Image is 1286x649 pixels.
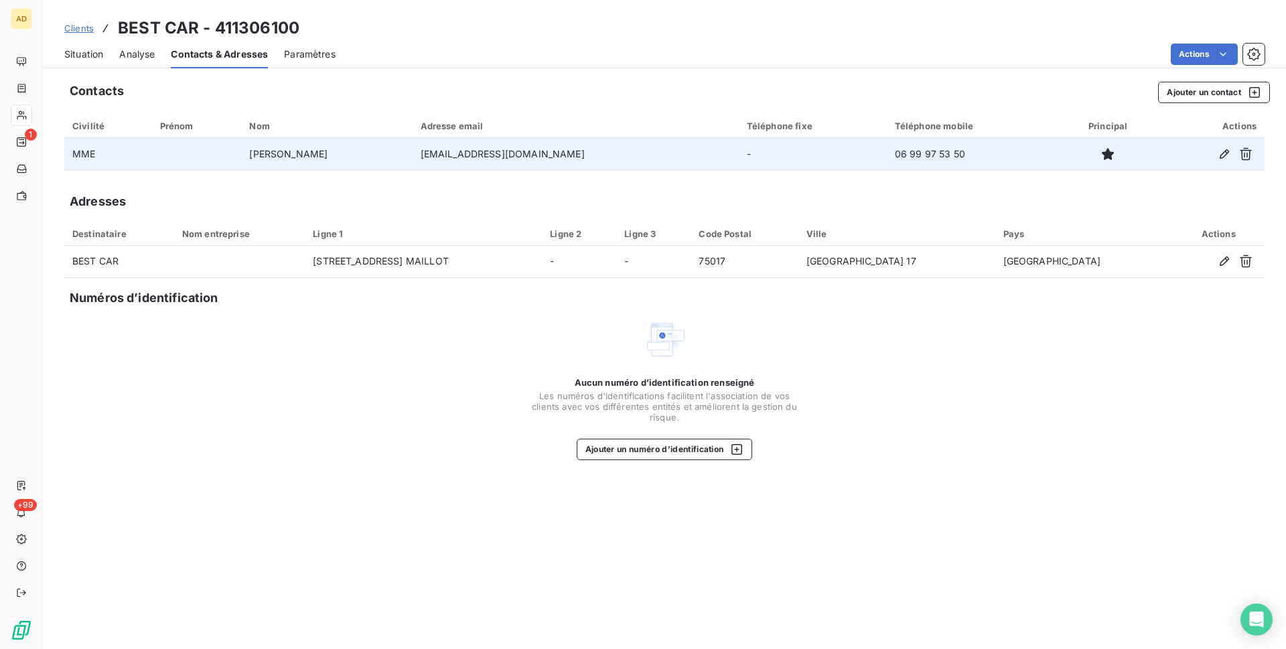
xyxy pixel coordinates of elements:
[643,318,686,361] img: Empty state
[14,499,37,511] span: +99
[895,121,1050,131] div: Téléphone mobile
[11,8,32,29] div: AD
[284,48,336,61] span: Paramètres
[241,138,412,170] td: [PERSON_NAME]
[64,138,152,170] td: MME
[64,21,94,35] a: Clients
[64,48,103,61] span: Situation
[1240,603,1273,636] div: Open Intercom Messenger
[542,246,616,278] td: -
[70,192,126,211] h5: Adresses
[699,228,790,239] div: Code Postal
[70,82,124,100] h5: Contacts
[421,121,731,131] div: Adresse email
[806,228,987,239] div: Ville
[739,138,887,170] td: -
[691,246,798,278] td: 75017
[747,121,879,131] div: Téléphone fixe
[995,246,1173,278] td: [GEOGRAPHIC_DATA]
[887,138,1058,170] td: 06 99 97 53 50
[171,48,268,61] span: Contacts & Adresses
[1066,121,1150,131] div: Principal
[798,246,995,278] td: [GEOGRAPHIC_DATA] 17
[577,439,753,460] button: Ajouter un numéro d’identification
[11,620,32,641] img: Logo LeanPay
[624,228,683,239] div: Ligne 3
[575,377,755,388] span: Aucun numéro d’identification renseigné
[1171,44,1238,65] button: Actions
[1180,228,1257,239] div: Actions
[550,228,608,239] div: Ligne 2
[313,228,534,239] div: Ligne 1
[182,228,297,239] div: Nom entreprise
[413,138,739,170] td: [EMAIL_ADDRESS][DOMAIN_NAME]
[160,121,234,131] div: Prénom
[305,246,542,278] td: [STREET_ADDRESS] MAILLOT
[25,129,37,141] span: 1
[1003,228,1165,239] div: Pays
[72,228,166,239] div: Destinataire
[249,121,404,131] div: Nom
[119,48,155,61] span: Analyse
[616,246,691,278] td: -
[72,121,144,131] div: Civilité
[1158,82,1270,103] button: Ajouter un contact
[118,16,299,40] h3: BEST CAR - 411306100
[64,246,174,278] td: BEST CAR
[70,289,218,307] h5: Numéros d’identification
[530,390,798,423] span: Les numéros d'identifications facilitent l'association de vos clients avec vos différentes entité...
[1166,121,1257,131] div: Actions
[64,23,94,33] span: Clients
